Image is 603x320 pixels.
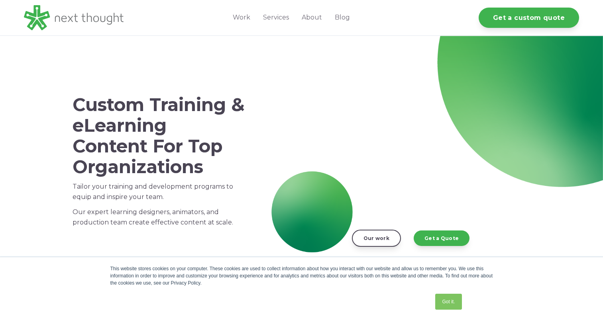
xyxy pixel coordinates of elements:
a: Get a custom quote [479,8,579,28]
a: Got it. [435,294,462,310]
p: Tailor your training and development programs to equip and inspire your team. [73,181,245,202]
div: This website stores cookies on your computer. These cookies are used to collect information about... [110,265,493,287]
iframe: NextThought Reel [289,88,528,222]
a: Our work [352,230,401,246]
p: Our expert learning designers, animators, and production team create effective content at scale. [73,207,245,228]
img: LG - NextThought Logo [24,5,124,30]
h1: Custom Training & eLearning Content For Top Organizations [73,94,245,177]
a: Get a Quote [414,230,469,246]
